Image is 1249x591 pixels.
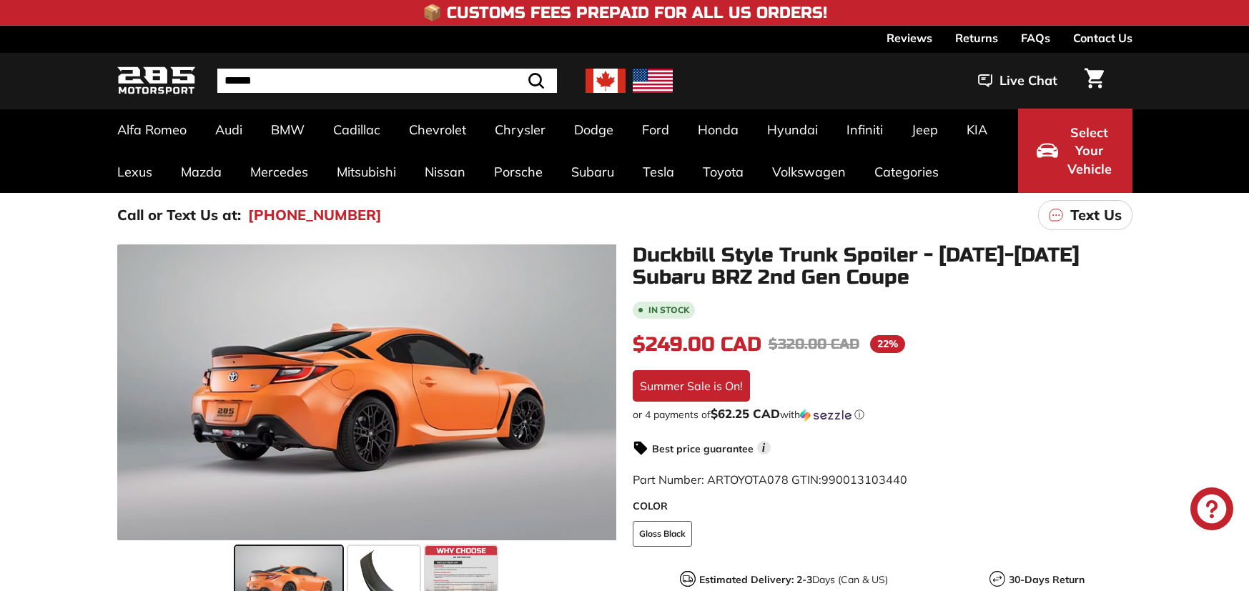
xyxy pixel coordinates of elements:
[322,151,410,193] a: Mitsubishi
[1186,487,1238,534] inbox-online-store-chat: Shopify online store chat
[633,370,750,402] div: Summer Sale is On!
[480,109,560,151] a: Chrysler
[480,151,557,193] a: Porsche
[952,109,1002,151] a: KIA
[1070,204,1122,226] p: Text Us
[758,151,860,193] a: Volkswagen
[633,332,761,357] span: $249.00 CAD
[955,26,998,50] a: Returns
[832,109,897,151] a: Infiniti
[757,441,771,455] span: i
[628,109,683,151] a: Ford
[117,204,241,226] p: Call or Text Us at:
[860,151,953,193] a: Categories
[633,407,1132,422] div: or 4 payments of$62.25 CADwithSezzle Click to learn more about Sezzle
[557,151,628,193] a: Subaru
[753,109,832,151] a: Hyundai
[117,64,196,98] img: Logo_285_Motorsport_areodynamics_components
[201,109,257,151] a: Audi
[870,335,905,353] span: 22%
[1065,124,1114,179] span: Select Your Vehicle
[395,109,480,151] a: Chevrolet
[887,26,932,50] a: Reviews
[1009,573,1085,586] strong: 30-Days Return
[897,109,952,151] a: Jeep
[821,472,907,487] span: 990013103440
[1076,56,1112,105] a: Cart
[800,409,851,422] img: Sezzle
[217,69,557,93] input: Search
[769,335,859,353] span: $320.00 CAD
[699,572,888,587] p: Days (Can & US)
[688,151,758,193] a: Toyota
[167,151,236,193] a: Mazda
[999,71,1057,90] span: Live Chat
[711,406,780,421] span: $62.25 CAD
[959,63,1076,99] button: Live Chat
[257,109,319,151] a: BMW
[652,442,754,455] strong: Best price guarantee
[683,109,753,151] a: Honda
[103,109,201,151] a: Alfa Romeo
[103,151,167,193] a: Lexus
[699,573,812,586] strong: Estimated Delivery: 2-3
[1038,200,1132,230] a: Text Us
[633,244,1132,289] h1: Duckbill Style Trunk Spoiler - [DATE]-[DATE] Subaru BRZ 2nd Gen Coupe
[236,151,322,193] a: Mercedes
[633,472,907,487] span: Part Number: ARTOYOTA078 GTIN:
[423,4,827,21] h4: 📦 Customs Fees Prepaid for All US Orders!
[648,306,689,314] b: In stock
[628,151,688,193] a: Tesla
[1021,26,1050,50] a: FAQs
[410,151,480,193] a: Nissan
[560,109,628,151] a: Dodge
[1073,26,1132,50] a: Contact Us
[319,109,395,151] a: Cadillac
[248,204,382,226] a: [PHONE_NUMBER]
[633,499,1132,514] label: COLOR
[1018,109,1132,193] button: Select Your Vehicle
[633,407,1132,422] div: or 4 payments of with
